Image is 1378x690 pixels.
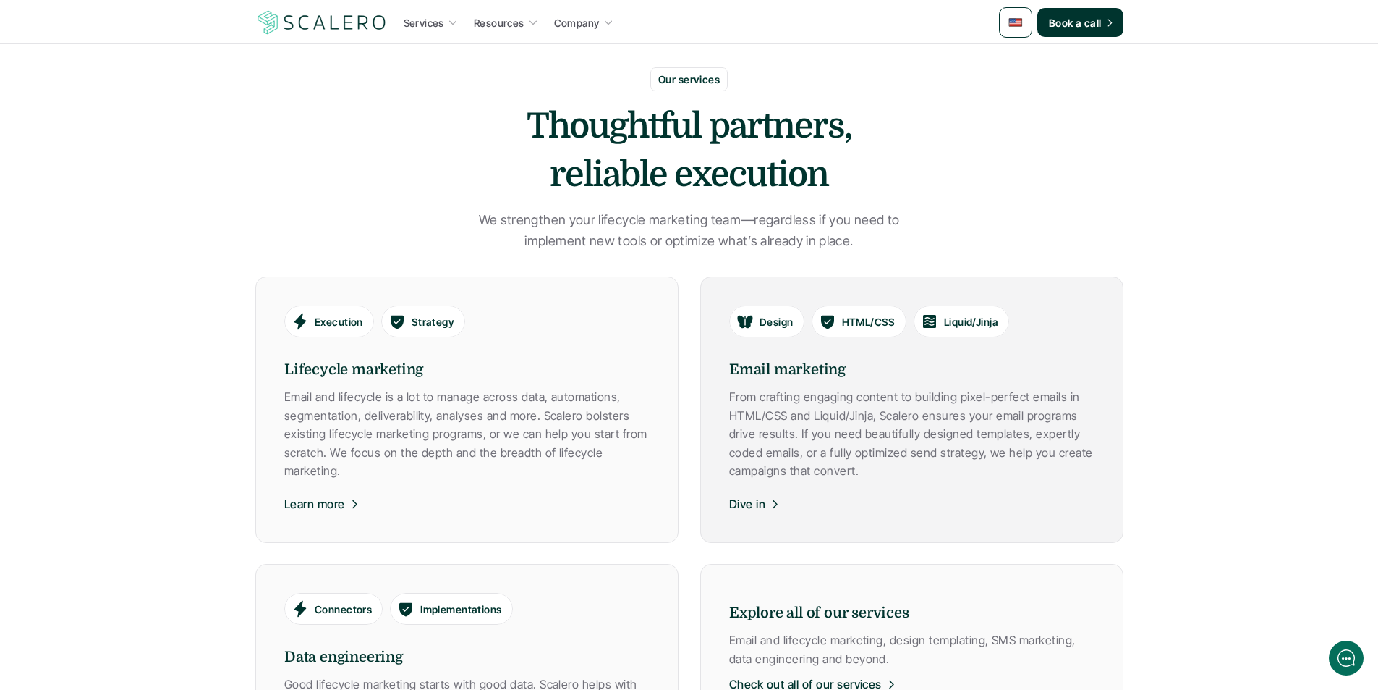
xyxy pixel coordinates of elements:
[454,210,924,252] p: We strengthen your lifecycle marketing team—regardless if you need to implement new tools or opti...
[472,102,906,199] h2: Thoughtful partners, reliable execution
[554,15,600,30] p: Company
[284,647,650,668] h6: Data engineering
[284,359,650,381] h6: Lifecycle marketing
[255,277,679,543] a: ExecutionStrategyLifecycle marketingEmail and lifecycle is a lot to manage across data, automatio...
[284,388,650,481] p: Email and lifecycle is a lot to manage across data, automations, segmentation, deliverability, an...
[93,201,174,212] span: New conversation
[841,314,895,329] p: HTML/CSS
[1329,641,1364,676] iframe: gist-messenger-bubble-iframe
[404,15,444,30] p: Services
[284,495,345,514] p: Learn more
[658,72,720,87] p: Our services
[255,9,388,36] img: Scalero company logotype
[729,495,765,514] p: Dive in
[121,506,183,516] span: We run on Gist
[22,70,268,93] h1: Hi! Welcome to [GEOGRAPHIC_DATA].
[729,359,1094,381] h6: Email marketing
[22,96,268,166] h2: Let us know if we can help with lifecycle marketing.
[943,314,998,329] p: Liquid/Jinja
[315,602,372,617] p: Connectors
[411,314,454,329] p: Strategy
[760,314,794,329] p: Design
[729,631,1094,668] p: Email and lifecycle marketing, design templating, SMS marketing, data engineering and beyond.
[255,9,388,35] a: Scalero company logotype
[700,277,1123,543] a: DesignHTML/CSSLiquid/JinjaEmail marketingFrom crafting engaging content to building pixel-perfect...
[1008,15,1023,30] img: 🇺🇸
[315,314,363,329] p: Execution
[22,192,267,221] button: New conversation
[729,388,1094,481] p: From crafting engaging content to building pixel-perfect emails in HTML/CSS and Liquid/Jinja, Sca...
[729,602,1094,624] h6: Explore all of our services
[420,602,501,617] p: Implementations
[1037,8,1123,37] a: Book a call
[1049,15,1102,30] p: Book a call
[474,15,524,30] p: Resources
